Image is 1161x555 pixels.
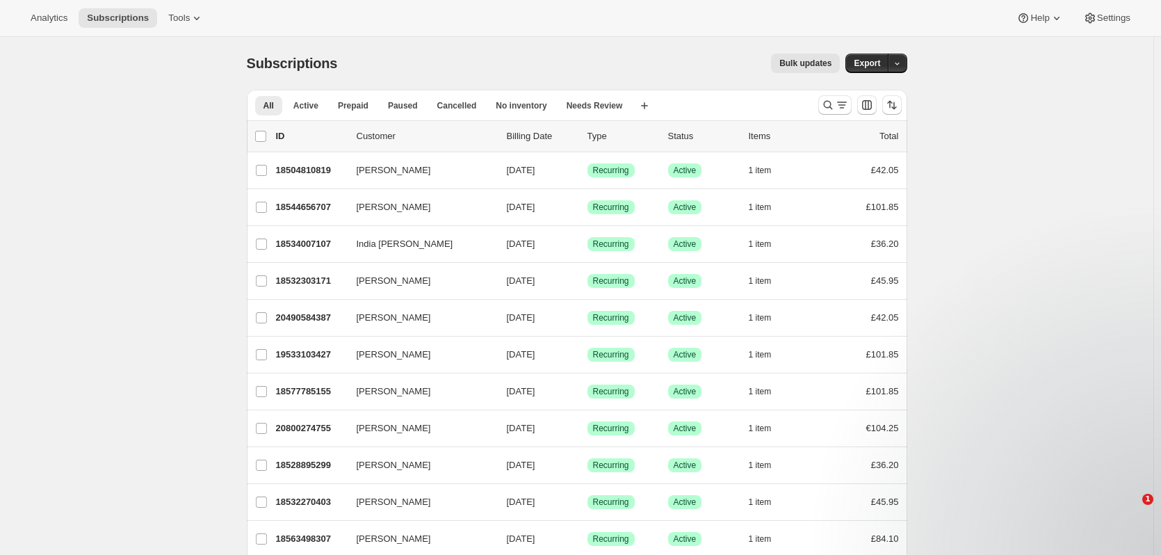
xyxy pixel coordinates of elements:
span: [PERSON_NAME] [357,421,431,435]
span: Settings [1097,13,1130,24]
span: All [263,100,274,111]
span: Active [293,100,318,111]
span: 1 item [749,386,772,397]
span: Recurring [593,349,629,360]
span: [DATE] [507,386,535,396]
div: 18563498307[PERSON_NAME][DATE]SuccessRecurringSuccessActive1 item£84.10 [276,529,899,549]
p: 18577785155 [276,385,346,399]
span: [DATE] [507,533,535,544]
div: 18577785155[PERSON_NAME][DATE]SuccessRecurringSuccessActive1 item£101.85 [276,382,899,401]
p: ID [276,129,346,143]
span: Active [674,275,697,287]
span: Recurring [593,165,629,176]
button: Tools [160,8,212,28]
span: [PERSON_NAME] [357,311,431,325]
button: 1 item [749,308,787,328]
button: 1 item [749,161,787,180]
span: Subscriptions [247,56,338,71]
span: Recurring [593,312,629,323]
button: [PERSON_NAME] [348,307,487,329]
span: 1 item [749,312,772,323]
div: IDCustomerBilling DateTypeStatusItemsTotal [276,129,899,143]
span: Recurring [593,275,629,287]
span: Help [1030,13,1049,24]
span: Cancelled [437,100,477,111]
span: [DATE] [507,275,535,286]
p: Customer [357,129,496,143]
span: Export [854,58,880,69]
button: Bulk updates [771,54,840,73]
span: Recurring [593,423,629,434]
button: 1 item [749,456,787,475]
span: Active [674,386,697,397]
span: [DATE] [507,460,535,470]
span: Analytics [31,13,67,24]
button: Search and filter results [818,95,852,115]
span: [DATE] [507,497,535,507]
div: 18528895299[PERSON_NAME][DATE]SuccessRecurringSuccessActive1 item£36.20 [276,456,899,475]
p: Status [668,129,738,143]
span: Active [674,533,697,545]
button: Settings [1075,8,1139,28]
span: £36.20 [871,239,899,249]
button: India [PERSON_NAME] [348,233,487,255]
span: £42.05 [871,312,899,323]
div: 19533103427[PERSON_NAME][DATE]SuccessRecurringSuccessActive1 item£101.85 [276,345,899,364]
span: Recurring [593,239,629,250]
button: Help [1008,8,1071,28]
span: Active [674,423,697,434]
span: Active [674,349,697,360]
span: [DATE] [507,423,535,433]
span: Recurring [593,386,629,397]
button: [PERSON_NAME] [348,454,487,476]
span: [PERSON_NAME] [357,532,431,546]
button: [PERSON_NAME] [348,528,487,550]
span: Subscriptions [87,13,149,24]
span: [DATE] [507,202,535,212]
span: Active [674,312,697,323]
button: [PERSON_NAME] [348,344,487,366]
span: 1 item [749,275,772,287]
p: Billing Date [507,129,576,143]
button: 1 item [749,419,787,438]
p: 18532270403 [276,495,346,509]
div: 18504810819[PERSON_NAME][DATE]SuccessRecurringSuccessActive1 item£42.05 [276,161,899,180]
span: £42.05 [871,165,899,175]
span: [PERSON_NAME] [357,348,431,362]
p: 18528895299 [276,458,346,472]
div: 18532270403[PERSON_NAME][DATE]SuccessRecurringSuccessActive1 item£45.95 [276,492,899,512]
p: 19533103427 [276,348,346,362]
p: 20800274755 [276,421,346,435]
span: [DATE] [507,239,535,249]
p: Total [879,129,898,143]
div: 20800274755[PERSON_NAME][DATE]SuccessRecurringSuccessActive1 item€104.25 [276,419,899,438]
button: Create new view [633,96,656,115]
button: Subscriptions [79,8,157,28]
p: 18532303171 [276,274,346,288]
span: Active [674,460,697,471]
span: £45.95 [871,497,899,507]
div: 18534007107India [PERSON_NAME][DATE]SuccessRecurringSuccessActive1 item£36.20 [276,234,899,254]
span: Active [674,497,697,508]
span: €104.25 [866,423,899,433]
button: [PERSON_NAME] [348,270,487,292]
span: 1 item [749,497,772,508]
span: 1 item [749,349,772,360]
span: 1 item [749,423,772,434]
div: Items [749,129,818,143]
iframe: Intercom live chat [1114,494,1147,527]
span: 1 item [749,239,772,250]
span: Active [674,239,697,250]
span: Active [674,165,697,176]
div: Type [587,129,657,143]
span: Recurring [593,497,629,508]
p: 18534007107 [276,237,346,251]
span: £45.95 [871,275,899,286]
span: £101.85 [866,202,899,212]
span: Active [674,202,697,213]
span: Recurring [593,533,629,545]
button: Export [845,54,888,73]
button: [PERSON_NAME] [348,196,487,218]
span: Bulk updates [779,58,831,69]
div: 20490584387[PERSON_NAME][DATE]SuccessRecurringSuccessActive1 item£42.05 [276,308,899,328]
